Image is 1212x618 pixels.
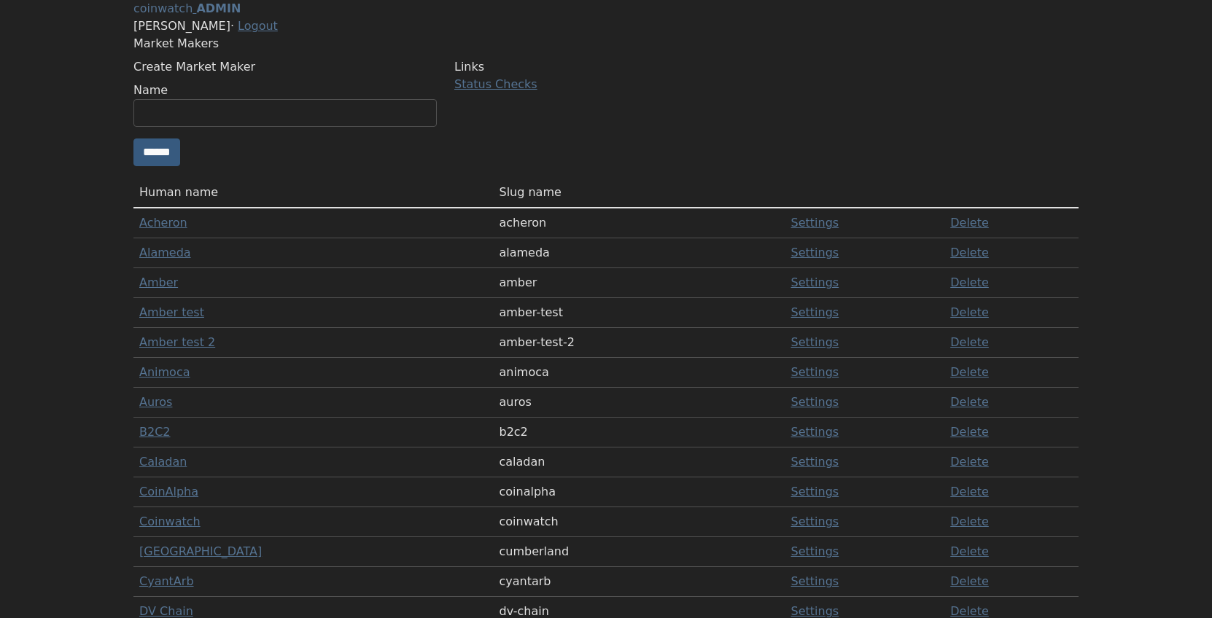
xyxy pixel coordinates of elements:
[139,395,172,409] a: Auros
[791,574,839,588] a: Settings
[950,574,989,588] a: Delete
[791,425,839,439] a: Settings
[493,268,785,298] td: amber
[139,544,262,558] a: [GEOGRAPHIC_DATA]
[133,1,241,15] a: coinwatch ADMIN
[133,58,437,76] div: Create Market Maker
[950,515,989,528] a: Delete
[230,19,234,33] span: ·
[791,246,839,259] a: Settings
[493,208,785,238] td: acheron
[950,335,989,349] a: Delete
[791,335,839,349] a: Settings
[950,485,989,498] a: Delete
[791,515,839,528] a: Settings
[139,455,187,469] a: Caladan
[950,425,989,439] a: Delete
[454,77,537,91] a: Status Checks
[139,246,191,259] a: Alameda
[139,604,193,618] a: DV Chain
[950,455,989,469] a: Delete
[791,485,839,498] a: Settings
[950,395,989,409] a: Delete
[493,178,785,208] td: Slug name
[493,477,785,507] td: coinalpha
[238,19,278,33] a: Logout
[791,365,839,379] a: Settings
[454,58,758,76] div: Links
[139,485,198,498] a: CoinAlpha
[791,275,839,289] a: Settings
[139,365,190,379] a: Animoca
[139,425,171,439] a: B2C2
[139,305,204,319] a: Amber test
[950,216,989,230] a: Delete
[493,418,785,447] td: b2c2
[493,388,785,418] td: auros
[791,216,839,230] a: Settings
[493,507,785,537] td: coinwatch
[493,238,785,268] td: alameda
[139,216,187,230] a: Acheron
[950,544,989,558] a: Delete
[950,305,989,319] a: Delete
[139,515,201,528] a: Coinwatch
[493,537,785,567] td: cumberland
[139,574,194,588] a: CyantArb
[950,604,989,618] a: Delete
[493,447,785,477] td: caladan
[950,365,989,379] a: Delete
[133,178,493,208] td: Human name
[791,604,839,618] a: Settings
[791,395,839,409] a: Settings
[133,82,168,99] label: Name
[950,246,989,259] a: Delete
[133,35,1079,52] div: Market Makers
[493,358,785,388] td: animoca
[791,455,839,469] a: Settings
[791,305,839,319] a: Settings
[139,275,178,289] a: Amber
[950,275,989,289] a: Delete
[493,567,785,597] td: cyantarb
[493,298,785,328] td: amber-test
[133,17,1079,35] div: [PERSON_NAME]
[139,335,215,349] a: Amber test 2
[791,544,839,558] a: Settings
[493,328,785,358] td: amber-test-2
